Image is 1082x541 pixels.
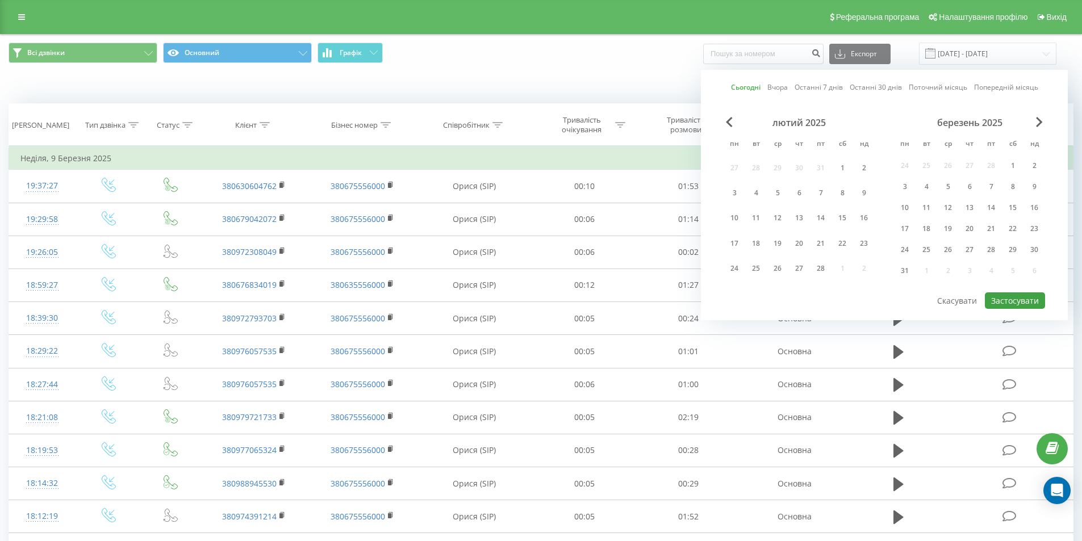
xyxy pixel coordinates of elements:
[222,313,277,324] a: 380972793703
[637,236,741,269] td: 00:02
[1002,220,1023,237] div: сб 22 бер 2025 р.
[637,401,741,434] td: 02:19
[897,221,912,236] div: 17
[20,274,64,296] div: 18:59:27
[897,179,912,194] div: 3
[980,241,1002,258] div: пт 28 бер 2025 р.
[1036,117,1043,127] span: Next Month
[788,208,810,229] div: чт 13 лют 2025 р.
[767,82,788,93] a: Вчора
[962,221,977,236] div: 20
[331,412,385,422] a: 380675556000
[416,269,533,301] td: Орися (SIP)
[740,335,848,368] td: Основна
[788,233,810,254] div: чт 20 лют 2025 р.
[832,208,853,229] div: сб 15 лют 2025 р.
[1023,241,1045,258] div: нд 30 бер 2025 р.
[810,258,832,279] div: пт 28 лют 2025 р.
[897,200,912,215] div: 10
[1002,241,1023,258] div: сб 29 бер 2025 р.
[916,220,937,237] div: вт 18 бер 2025 р.
[1027,158,1042,173] div: 2
[770,236,785,251] div: 19
[894,178,916,195] div: пн 3 бер 2025 р.
[770,186,785,200] div: 5
[984,221,999,236] div: 21
[222,279,277,290] a: 380676834019
[853,208,875,229] div: нд 16 лют 2025 р.
[767,182,788,203] div: ср 5 лют 2025 р.
[941,200,955,215] div: 12
[331,246,385,257] a: 380675556000
[416,170,533,203] td: Орися (SIP)
[731,82,761,93] a: Сьогодні
[792,236,807,251] div: 20
[850,82,902,93] a: Останні 30 днів
[222,444,277,455] a: 380977065324
[836,12,920,22] span: Реферальна програма
[985,292,1045,309] button: Застосувати
[552,115,612,135] div: Тривалість очікування
[416,335,533,368] td: Орися (SIP)
[331,511,385,522] a: 380675556000
[767,233,788,254] div: ср 19 лют 2025 р.
[1005,158,1020,173] div: 1
[637,500,741,533] td: 01:52
[916,199,937,216] div: вт 11 бер 2025 р.
[984,200,999,215] div: 14
[749,186,763,200] div: 4
[331,213,385,224] a: 380675556000
[1026,136,1043,153] abbr: неділя
[416,236,533,269] td: Орися (SIP)
[835,211,850,225] div: 15
[740,368,848,401] td: Основна
[919,179,934,194] div: 4
[916,178,937,195] div: вт 4 бер 2025 р.
[959,241,980,258] div: чт 27 бер 2025 р.
[791,136,808,153] abbr: четвер
[813,186,828,200] div: 7
[20,439,64,462] div: 18:19:53
[939,136,956,153] abbr: середа
[918,136,935,153] abbr: вівторок
[20,340,64,362] div: 18:29:22
[533,335,637,368] td: 00:05
[897,242,912,257] div: 24
[810,208,832,229] div: пт 14 лют 2025 р.
[745,258,767,279] div: вт 25 лют 2025 р.
[747,136,764,153] abbr: вівторок
[637,170,741,203] td: 01:53
[726,136,743,153] abbr: понеділок
[749,236,763,251] div: 18
[835,186,850,200] div: 8
[983,136,1000,153] abbr: п’ятниця
[331,444,385,455] a: 380675556000
[331,279,385,290] a: 380635556000
[894,199,916,216] div: пн 10 бер 2025 р.
[788,182,810,203] div: чт 6 лют 2025 р.
[939,12,1027,22] span: Налаштування профілю
[222,346,277,357] a: 380976057535
[1023,178,1045,195] div: нд 9 бер 2025 р.
[726,117,733,127] span: Previous Month
[962,200,977,215] div: 13
[533,203,637,236] td: 00:06
[724,182,745,203] div: пн 3 лют 2025 р.
[222,412,277,422] a: 380979721733
[770,211,785,225] div: 12
[1005,242,1020,257] div: 29
[857,186,871,200] div: 9
[984,242,999,257] div: 28
[416,500,533,533] td: Орися (SIP)
[637,467,741,500] td: 00:29
[767,258,788,279] div: ср 26 лют 2025 р.
[533,467,637,500] td: 00:05
[331,313,385,324] a: 380675556000
[959,178,980,195] div: чт 6 бер 2025 р.
[637,302,741,335] td: 00:24
[20,374,64,396] div: 18:27:44
[9,147,1073,170] td: Неділя, 9 Березня 2025
[813,261,828,276] div: 28
[749,261,763,276] div: 25
[416,368,533,401] td: Орися (SIP)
